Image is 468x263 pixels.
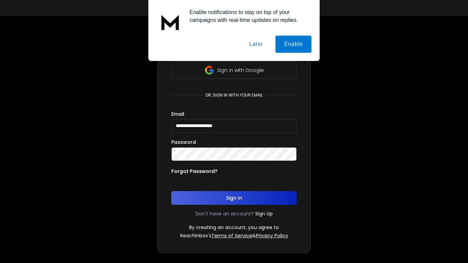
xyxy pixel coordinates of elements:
[256,232,288,239] a: Privacy Policy
[171,140,196,145] label: Password
[157,8,184,36] img: notification icon
[202,92,266,98] p: or, sign in with your email
[171,62,297,79] button: Sign in with Google
[211,232,252,239] a: Terms of Service
[255,210,273,217] a: Sign Up
[171,168,218,175] p: Forgot Password?
[275,36,311,53] button: Enable
[180,232,288,239] p: ReachInbox's &
[217,67,264,74] p: Sign in with Google
[184,8,311,24] div: Enable notifications to stay on top of your campaigns with real-time updates on replies.
[241,36,271,53] button: Later
[189,224,279,231] p: By creating an account, you agree to
[196,210,254,217] p: Don't have an account?
[171,112,184,116] label: Email
[171,191,297,205] button: Sign In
